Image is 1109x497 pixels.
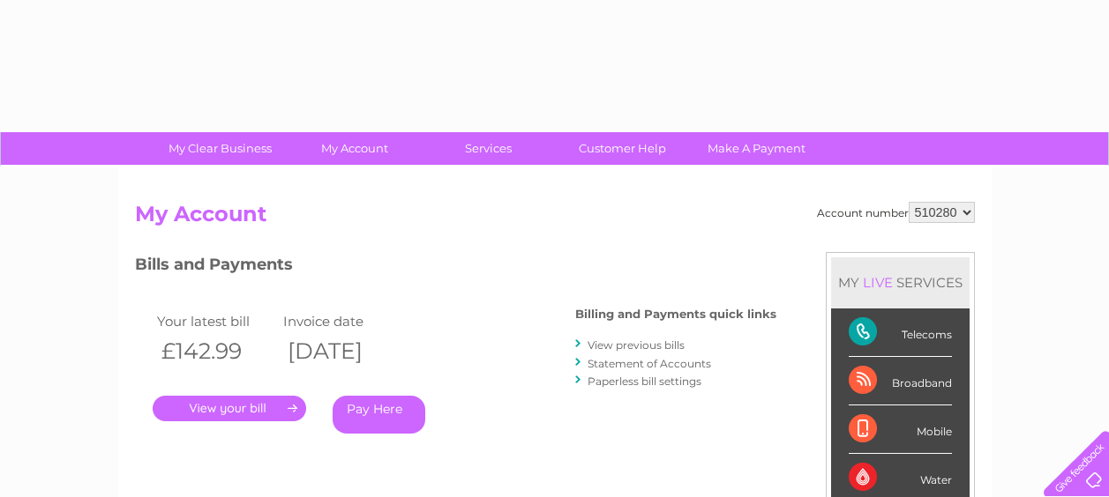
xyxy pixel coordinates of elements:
td: Your latest bill [153,309,280,333]
h2: My Account [135,202,975,235]
h4: Billing and Payments quick links [575,308,776,321]
a: View previous bills [588,338,685,352]
a: Make A Payment [684,132,829,165]
a: Statement of Accounts [588,357,711,370]
div: Telecoms [849,308,952,357]
h3: Bills and Payments [135,252,776,283]
div: Account number [817,202,975,223]
a: Pay Here [333,396,425,434]
div: Mobile [849,405,952,454]
a: My Clear Business [147,132,293,165]
a: Customer Help [550,132,695,165]
a: My Account [281,132,427,165]
th: £142.99 [153,333,280,369]
div: LIVE [859,274,896,291]
a: Paperless bill settings [588,375,701,388]
a: Services [416,132,561,165]
div: Broadband [849,357,952,405]
div: MY SERVICES [831,257,970,308]
td: Invoice date [279,309,406,333]
a: . [153,396,306,421]
th: [DATE] [279,333,406,369]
